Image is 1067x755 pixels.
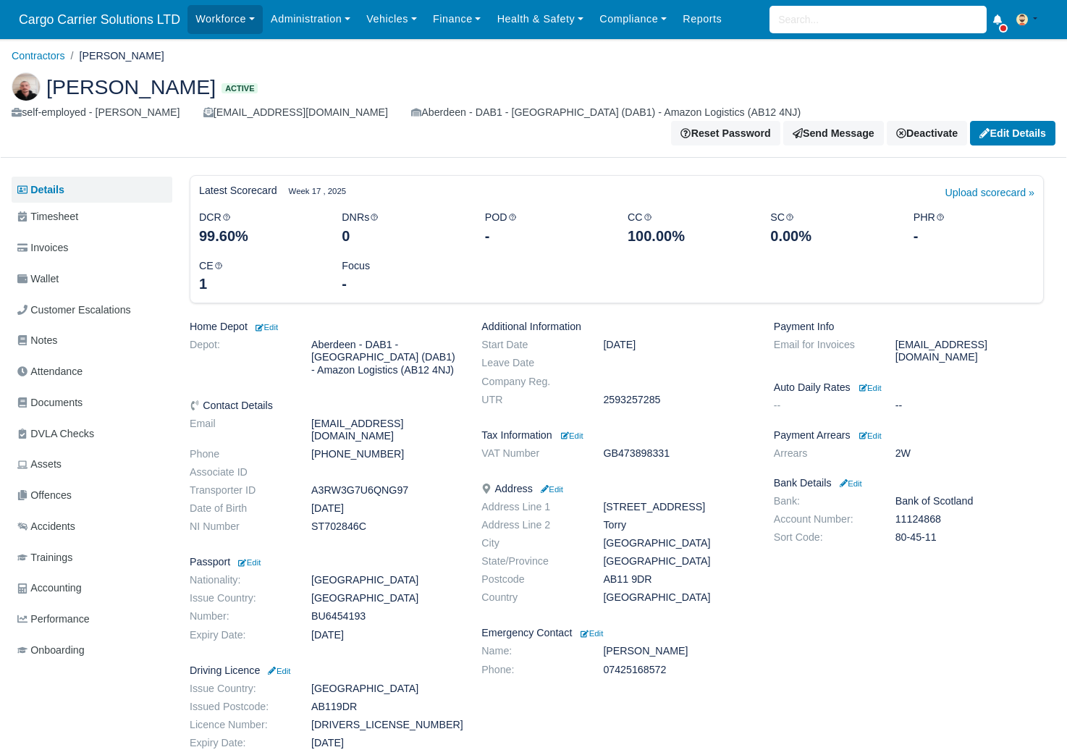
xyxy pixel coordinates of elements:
small: Edit [539,485,563,494]
dt: Company Reg. [471,376,592,388]
dt: UTR [471,394,592,406]
dt: Start Date [471,339,592,351]
span: Invoices [17,240,68,256]
a: Attendance [12,358,172,386]
div: - [342,274,463,294]
dt: Issue Country: [179,592,300,604]
a: Accounting [12,574,172,602]
dt: Expiry Date: [179,737,300,749]
dt: Leave Date [471,357,592,369]
div: SC [759,209,902,246]
small: Edit [838,479,862,488]
a: Edit [856,429,882,441]
a: Performance [12,605,172,633]
span: Accounting [17,580,82,596]
a: Upload scorecard » [945,185,1034,209]
h6: Emergency Contact [481,627,751,639]
a: Edit [236,556,261,568]
dt: Associate ID [179,466,300,478]
span: Notes [17,332,57,349]
dd: 2W [885,447,1055,460]
div: 0.00% [770,226,891,246]
dt: VAT Number [471,447,592,460]
dd: [GEOGRAPHIC_DATA] [300,574,471,586]
a: Send Message [783,121,884,145]
dd: ST702846C [300,520,471,533]
dt: State/Province [471,555,592,568]
h6: Payment Arrears [774,429,1044,442]
dt: Expiry Date: [179,629,300,641]
h6: Passport [190,556,460,568]
a: Trainings [12,544,172,572]
a: Edit [838,477,862,489]
a: Health & Safety [489,5,592,33]
input: Search... [769,6,987,33]
a: Edit [558,429,583,441]
a: Administration [263,5,358,33]
a: Contractors [12,50,65,62]
dt: Account Number: [763,513,885,526]
a: Assets [12,450,172,478]
dt: Address Line 2 [471,519,592,531]
a: Details [12,177,172,203]
dd: [DATE] [300,629,471,641]
dd: [GEOGRAPHIC_DATA] [300,592,471,604]
li: [PERSON_NAME] [65,48,164,64]
div: PHR [903,209,1045,246]
span: Trainings [17,549,72,566]
a: Timesheet [12,203,172,231]
span: DVLA Checks [17,426,94,442]
dd: BU6454193 [300,610,471,623]
dd: 07425168572 [592,664,762,676]
a: Cargo Carrier Solutions LTD [12,6,187,34]
a: Offences [12,481,172,510]
a: Reports [675,5,730,33]
dd: [DRIVERS_LICENSE_NUMBER] [300,719,471,731]
dt: Bank: [763,495,885,507]
a: Edit Details [970,121,1055,145]
h6: Contact Details [190,400,460,412]
h6: Latest Scorecard [199,185,277,197]
dt: Licence Number: [179,719,300,731]
small: Edit [253,323,278,332]
div: self-employed - [PERSON_NAME] [12,104,180,121]
dd: Torry [592,519,762,531]
dt: Date of Birth [179,502,300,515]
dt: Sort Code: [763,531,885,544]
div: - [485,226,606,246]
a: Notes [12,326,172,355]
dt: Phone [179,448,300,460]
a: Vehicles [358,5,425,33]
dt: NI Number [179,520,300,533]
div: 0 [342,226,463,246]
a: Edit [539,483,563,494]
a: Edit [266,665,290,676]
dd: [STREET_ADDRESS] [592,501,762,513]
div: - [914,226,1034,246]
small: Edit [266,667,290,675]
h6: Payment Info [774,321,1044,333]
dd: [PERSON_NAME] [592,645,762,657]
a: Deactivate [887,121,967,145]
small: Edit [581,629,603,638]
div: DCR [188,209,331,246]
dd: 80-45-11 [885,531,1055,544]
a: Invoices [12,234,172,262]
dd: [DATE] [300,737,471,749]
button: Reset Password [671,121,780,145]
a: Edit [253,321,278,332]
dt: Arrears [763,447,885,460]
h6: Driving Licence [190,665,460,677]
small: Edit [236,558,261,567]
dt: Depot: [179,339,300,376]
span: Onboarding [17,642,85,659]
a: Accidents [12,513,172,541]
div: POD [474,209,617,246]
a: Wallet [12,265,172,293]
div: 1 [199,274,320,294]
span: Customer Escalations [17,302,131,319]
span: Wallet [17,271,59,287]
dt: Address Line 1 [471,501,592,513]
dt: Number: [179,610,300,623]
